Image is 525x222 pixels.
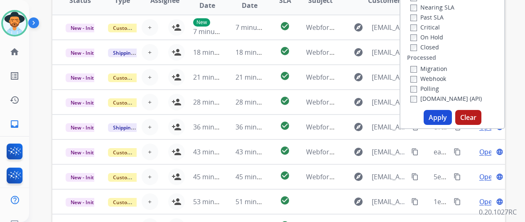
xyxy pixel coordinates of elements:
span: + [148,122,152,132]
span: Open [479,147,496,157]
input: Closed [410,44,417,51]
span: 18 minutes ago [236,48,284,57]
mat-icon: check_circle [280,46,290,56]
mat-icon: explore [353,72,363,82]
p: New [193,18,210,27]
span: + [148,97,152,107]
button: Clear [455,110,481,125]
span: New - Initial [66,173,104,182]
span: Webform from [EMAIL_ADDRESS][DOMAIN_NAME] on [DATE] [306,172,494,181]
mat-icon: language [496,198,503,205]
span: 21 minutes ago [236,73,284,82]
mat-icon: explore [353,97,363,107]
button: + [142,19,158,36]
mat-icon: explore [353,47,363,57]
span: + [148,72,152,82]
span: Customer Support [108,173,162,182]
mat-icon: explore [353,172,363,182]
input: Webhook [410,76,417,83]
span: [EMAIL_ADDRESS][PERSON_NAME][DOMAIN_NAME] [372,122,406,132]
span: 36 minutes ago [193,122,241,132]
mat-icon: content_copy [411,173,419,181]
span: New - Initial [66,49,104,57]
label: [DOMAIN_NAME] (API) [410,95,482,102]
span: Open [479,172,496,182]
span: [EMAIL_ADDRESS][DOMAIN_NAME] [372,22,406,32]
span: 18 minutes ago [193,48,241,57]
span: Shipping Protection [108,123,165,132]
mat-icon: content_copy [454,173,461,181]
span: Shipping Protection [108,49,165,57]
input: On Hold [410,34,417,41]
span: 53 minutes ago [193,197,241,206]
label: Closed [410,43,439,51]
span: New - Initial [66,123,104,132]
span: 28 minutes ago [193,98,241,107]
mat-icon: check_circle [280,171,290,181]
span: + [148,47,152,57]
mat-icon: check_circle [280,96,290,106]
mat-icon: list_alt [10,71,20,81]
span: Open [479,197,496,207]
span: New - Initial [66,148,104,157]
label: Past SLA [410,13,444,21]
mat-icon: check_circle [280,146,290,156]
span: New - Initial [66,73,104,82]
mat-icon: person_add [172,122,182,132]
mat-icon: home [10,47,20,57]
button: + [142,44,158,61]
input: Critical [410,24,417,31]
span: Customer Support [108,148,162,157]
mat-icon: person_add [172,197,182,207]
button: + [142,193,158,210]
p: 0.20.1027RC [479,207,517,217]
mat-icon: check_circle [280,21,290,31]
span: [EMAIL_ADDRESS][DOMAIN_NAME] [372,97,406,107]
span: 28 minutes ago [236,98,284,107]
mat-icon: person_add [172,72,182,82]
span: Webform from [EMAIL_ADDRESS][DOMAIN_NAME] on [DATE] [306,73,494,82]
button: + [142,69,158,85]
button: + [142,144,158,160]
span: Customer Support [108,24,162,32]
mat-icon: content_copy [411,148,419,156]
label: On Hold [410,33,443,41]
span: [EMAIL_ADDRESS][DOMAIN_NAME] [372,47,406,57]
mat-icon: language [496,173,503,181]
span: + [148,197,152,207]
input: Polling [410,86,417,93]
input: Nearing SLA [410,5,417,11]
mat-icon: inbox [10,119,20,129]
span: 7 minutes ago [193,27,238,36]
span: 21 minutes ago [193,73,241,82]
mat-icon: content_copy [454,148,461,156]
span: [EMAIL_ADDRESS][DOMAIN_NAME] [372,172,406,182]
span: 51 minutes ago [236,197,284,206]
mat-icon: content_copy [454,198,461,205]
span: Webform from [EMAIL_ADDRESS][DOMAIN_NAME] on [DATE] [306,48,494,57]
span: Customer Support [108,98,162,107]
label: Webhook [410,75,446,83]
label: Polling [410,85,439,93]
span: 43 minutes ago [193,147,241,156]
mat-icon: content_copy [411,198,419,205]
button: + [142,94,158,110]
span: New - Initial [66,98,104,107]
mat-icon: person_add [172,172,182,182]
span: [EMAIL_ADDRESS][DOMAIN_NAME] [372,72,406,82]
mat-icon: explore [353,147,363,157]
label: Critical [410,23,440,31]
span: New - Initial [66,24,104,32]
span: Webform from [EMAIL_ADDRESS][DOMAIN_NAME] on [DATE] [306,147,494,156]
mat-icon: language [496,148,503,156]
mat-icon: check_circle [280,195,290,205]
span: + [148,147,152,157]
button: + [142,168,158,185]
span: 45 minutes ago [236,172,284,181]
span: 36 minutes ago [236,122,284,132]
span: + [148,22,152,32]
span: [EMAIL_ADDRESS][DOMAIN_NAME] [372,147,406,157]
mat-icon: check_circle [280,121,290,131]
mat-icon: check_circle [280,71,290,81]
span: Webform from [EMAIL_ADDRESS][DOMAIN_NAME] on [DATE] [306,98,494,107]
